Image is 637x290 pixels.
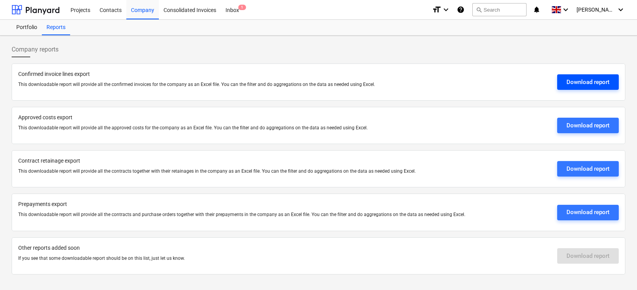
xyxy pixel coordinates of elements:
[533,5,541,14] i: notifications
[18,168,551,175] p: This downloadable report will provide all the contracts together with their retainages in the com...
[557,118,619,133] button: Download report
[457,5,465,14] i: Knowledge base
[566,207,609,217] div: Download report
[238,5,246,10] span: 1
[18,255,551,262] p: If you see that some downloadable report should be on this list, just let us know.
[566,120,609,130] div: Download report
[432,5,441,14] i: format_size
[598,253,637,290] iframe: Chat Widget
[18,244,551,252] p: Other reports added soon
[577,7,615,13] span: [PERSON_NAME] Zdanaviciene
[561,5,570,14] i: keyboard_arrow_down
[557,74,619,90] button: Download report
[566,164,609,174] div: Download report
[18,200,551,208] p: Prepayments export
[42,20,70,35] a: Reports
[18,157,551,165] p: Contract retainage export
[12,45,59,54] span: Company reports
[18,211,551,218] p: This downloadable report will provide all the contracts and purchase orders together with their p...
[472,3,527,16] button: Search
[557,161,619,177] button: Download report
[18,113,551,122] p: Approved costs export
[566,77,609,87] div: Download report
[476,7,482,13] span: search
[18,125,551,131] p: This downloadable report will provide all the approved costs for the company as an Excel file. Yo...
[616,5,625,14] i: keyboard_arrow_down
[12,20,42,35] a: Portfolio
[441,5,451,14] i: keyboard_arrow_down
[18,81,551,88] p: This downloadable report will provide all the confirmed invoices for the company as an Excel file...
[18,70,551,78] p: Confirmed invoice lines export
[557,205,619,220] button: Download report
